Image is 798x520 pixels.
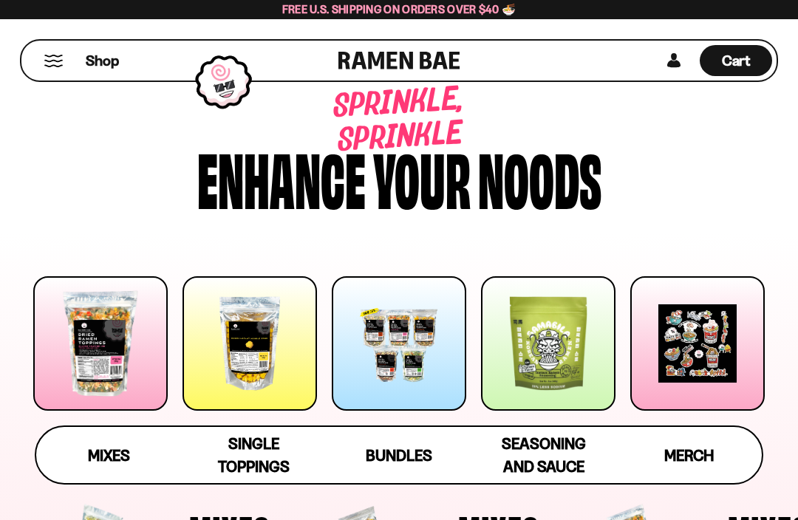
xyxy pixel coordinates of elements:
[86,45,119,76] a: Shop
[282,2,516,16] span: Free U.S. Shipping on Orders over $40 🍜
[664,446,714,465] span: Merch
[181,427,326,483] a: Single Toppings
[373,142,471,212] div: your
[366,446,432,465] span: Bundles
[502,434,586,476] span: Seasoning and Sauce
[88,446,130,465] span: Mixes
[218,434,290,476] span: Single Toppings
[327,427,471,483] a: Bundles
[197,142,366,212] div: Enhance
[700,41,772,81] a: Cart
[44,55,64,67] button: Mobile Menu Trigger
[478,142,601,212] div: noods
[617,427,762,483] a: Merch
[722,52,751,69] span: Cart
[471,427,616,483] a: Seasoning and Sauce
[36,427,181,483] a: Mixes
[86,51,119,71] span: Shop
